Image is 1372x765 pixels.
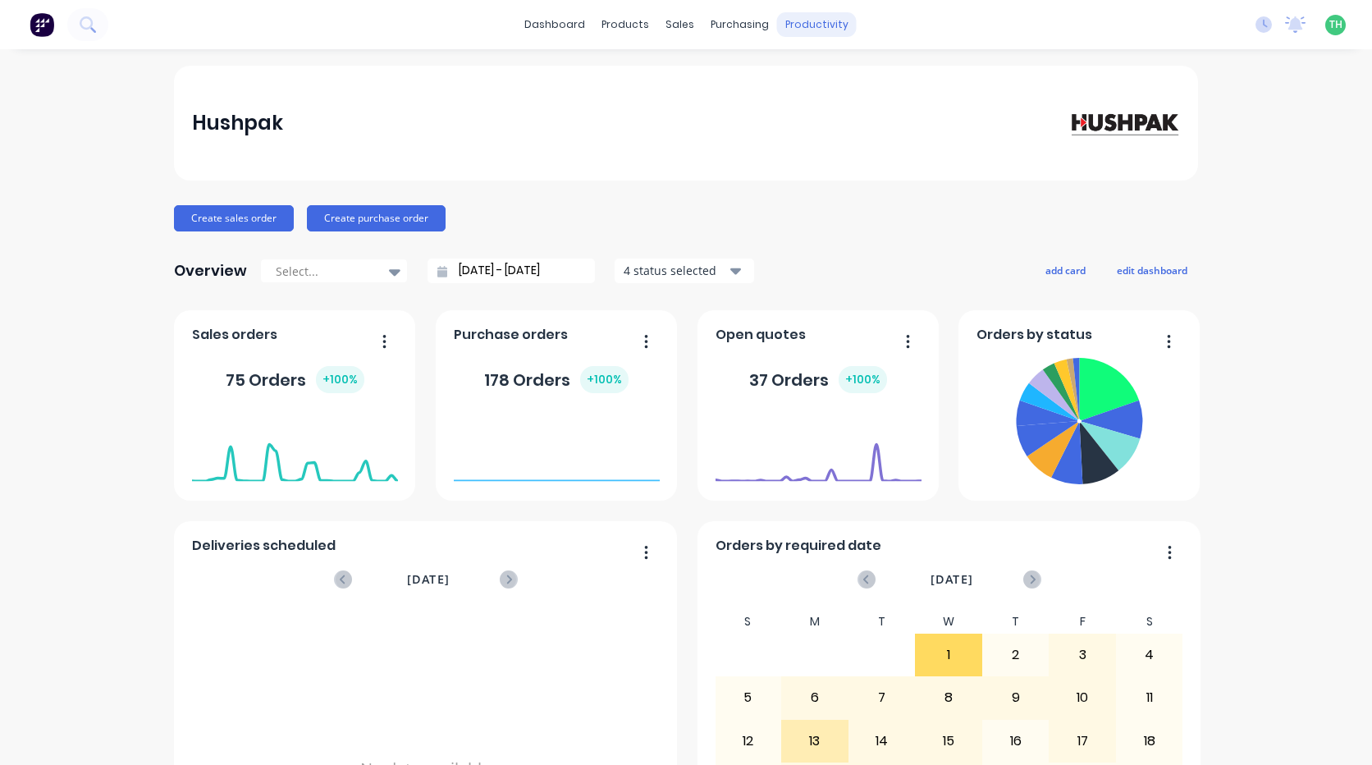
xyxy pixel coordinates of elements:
span: Deliveries scheduled [192,536,336,556]
div: productivity [777,12,857,37]
span: Orders by status [976,325,1092,345]
span: Purchase orders [454,325,568,345]
img: Hushpak [1065,108,1180,137]
div: 2 [983,634,1049,676]
button: Create purchase order [307,205,446,231]
div: 13 [782,721,848,762]
div: 10 [1050,677,1115,718]
div: purchasing [702,12,777,37]
div: 14 [849,721,915,762]
span: TH [1329,17,1342,32]
div: 178 Orders [484,366,629,393]
div: 18 [1117,721,1182,762]
div: 9 [983,677,1049,718]
button: add card [1035,259,1096,281]
div: T [848,610,916,634]
div: W [915,610,982,634]
div: M [781,610,848,634]
div: F [1049,610,1116,634]
span: [DATE] [931,570,973,589]
div: Hushpak [192,107,283,140]
div: 75 Orders [226,366,364,393]
div: 17 [1050,721,1115,762]
a: dashboard [516,12,593,37]
button: edit dashboard [1106,259,1198,281]
div: + 100 % [839,366,887,393]
div: 4 status selected [624,262,727,279]
div: 4 [1117,634,1182,676]
div: + 100 % [580,366,629,393]
div: 15 [916,721,981,762]
div: 7 [849,677,915,718]
div: S [1116,610,1183,634]
div: 16 [983,721,1049,762]
div: 3 [1050,634,1115,676]
button: Create sales order [174,205,294,231]
span: Sales orders [192,325,277,345]
div: T [982,610,1050,634]
div: 6 [782,677,848,718]
img: Factory [30,12,54,37]
div: 11 [1117,677,1182,718]
div: S [715,610,782,634]
div: products [593,12,657,37]
div: 1 [916,634,981,676]
span: Open quotes [716,325,806,345]
div: Overview [174,254,247,287]
div: sales [657,12,702,37]
div: 5 [716,677,781,718]
div: + 100 % [316,366,364,393]
div: 37 Orders [749,366,887,393]
div: 8 [916,677,981,718]
span: [DATE] [407,570,450,589]
div: 12 [716,721,781,762]
button: 4 status selected [615,259,754,283]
